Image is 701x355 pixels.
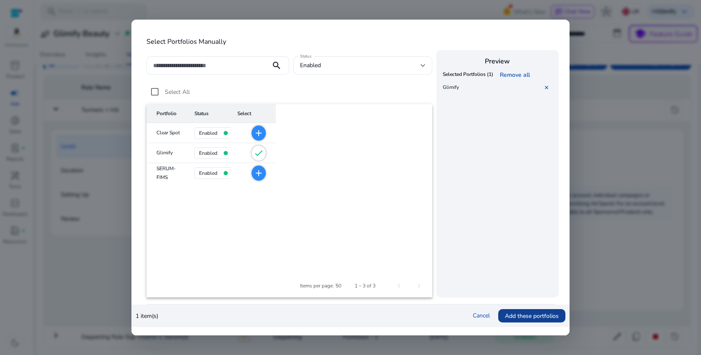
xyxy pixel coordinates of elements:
mat-label: Status [300,54,311,60]
mat-icon: add [254,168,264,178]
p: 1 item(s) [136,312,158,320]
td: Glimify [441,81,461,94]
span: Add these portfolios [505,312,559,320]
div: 50 [335,282,341,290]
h4: Select Portfolios Manually [146,38,555,46]
button: Add these portfolios [498,309,565,322]
mat-icon: check [254,148,264,158]
mat-header-cell: Select [231,104,276,123]
mat-cell: SERUM-FIMS [146,163,188,183]
div: 1 – 3 of 3 [355,282,376,290]
a: Cancel [473,312,490,320]
mat-cell: Glimify [146,143,188,163]
mat-header-cell: Status [188,104,231,123]
div: Items per page: [300,282,334,290]
h4: enabled [199,170,217,176]
mat-icon: add [254,128,264,138]
mat-icon: search [267,60,287,70]
span: enabled [300,61,321,69]
span: Select All [165,88,190,96]
h4: enabled [199,130,217,136]
mat-cell: Clear Spot [146,123,188,143]
th: Selected Portfolios (1) [441,68,495,81]
mat-header-cell: Portfolio [146,104,188,123]
a: Remove all [499,71,533,79]
a: ✕ [544,84,552,92]
h4: Preview [441,58,555,65]
h4: enabled [199,150,217,156]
